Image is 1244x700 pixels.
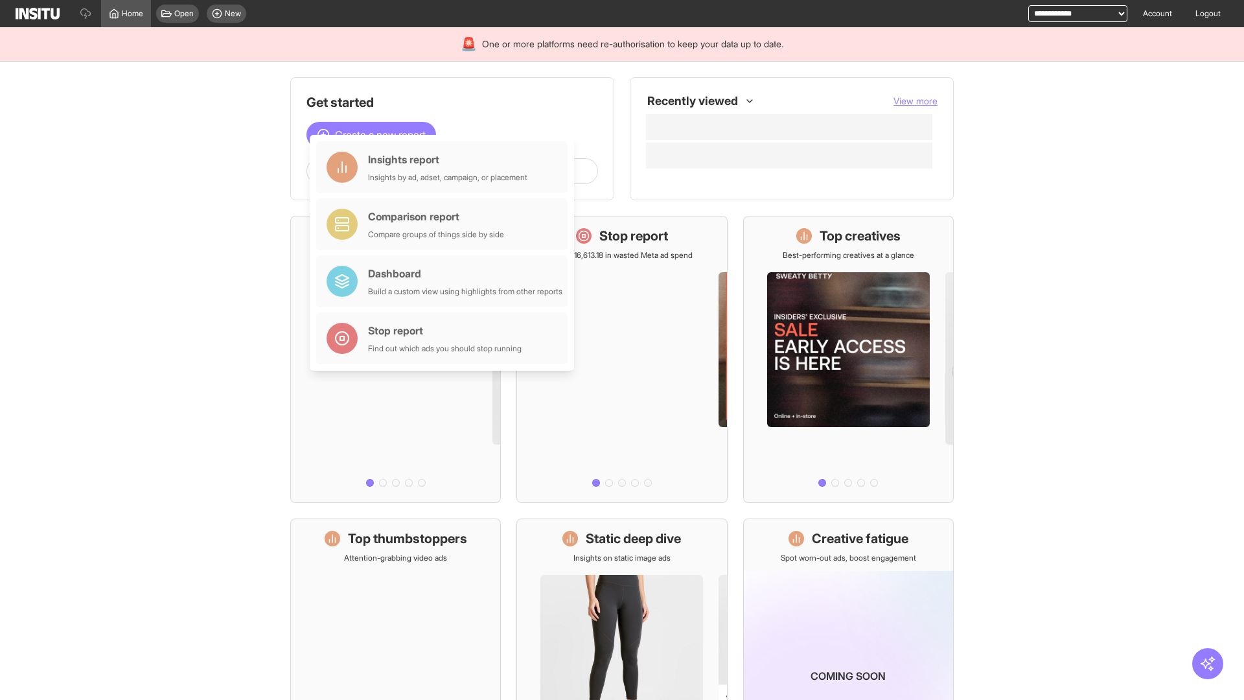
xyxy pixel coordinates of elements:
[368,229,504,240] div: Compare groups of things side by side
[586,530,681,548] h1: Static deep dive
[743,216,954,503] a: Top creativesBest-performing creatives at a glance
[461,35,477,53] div: 🚨
[16,8,60,19] img: Logo
[335,127,426,143] span: Create a new report
[368,172,527,183] div: Insights by ad, adset, campaign, or placement
[893,95,938,108] button: View more
[225,8,241,19] span: New
[174,8,194,19] span: Open
[516,216,727,503] a: Stop reportSave £16,613.18 in wasted Meta ad spend
[368,266,562,281] div: Dashboard
[893,95,938,106] span: View more
[368,323,522,338] div: Stop report
[368,286,562,297] div: Build a custom view using highlights from other reports
[820,227,901,245] h1: Top creatives
[368,344,522,354] div: Find out which ads you should stop running
[306,122,436,148] button: Create a new report
[368,152,527,167] div: Insights report
[482,38,783,51] span: One or more platforms need re-authorisation to keep your data up to date.
[122,8,143,19] span: Home
[306,93,598,111] h1: Get started
[551,250,693,261] p: Save £16,613.18 in wasted Meta ad spend
[368,209,504,224] div: Comparison report
[344,553,447,563] p: Attention-grabbing video ads
[290,216,501,503] a: What's live nowSee all active ads instantly
[599,227,668,245] h1: Stop report
[348,530,467,548] h1: Top thumbstoppers
[783,250,914,261] p: Best-performing creatives at a glance
[573,553,671,563] p: Insights on static image ads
